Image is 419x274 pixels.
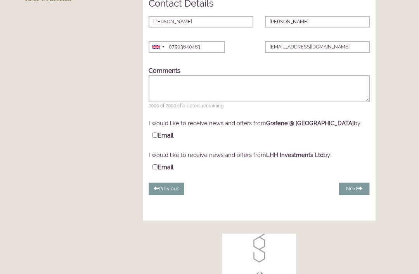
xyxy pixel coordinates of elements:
[152,163,173,171] label: Email
[152,131,173,139] label: Email
[339,183,370,195] button: Next
[266,120,354,126] strong: Grafene @ [GEOGRAPHIC_DATA]
[149,183,184,195] button: Previous
[149,120,370,126] div: I would like to receive news and offers from by:
[149,152,370,158] div: I would like to receive news and offers from by:
[149,41,167,52] div: United Kingdom: +44
[265,16,370,28] input: Last Name
[152,164,158,169] input: Email
[149,103,370,109] span: 2000 of 2000 characters remaining
[149,67,180,74] label: Comments
[149,41,225,53] input: Mobile Number
[266,152,324,158] strong: LHH Investments Ltd
[152,133,158,138] input: Email
[265,41,370,53] input: Email Address
[149,16,253,28] input: First Name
